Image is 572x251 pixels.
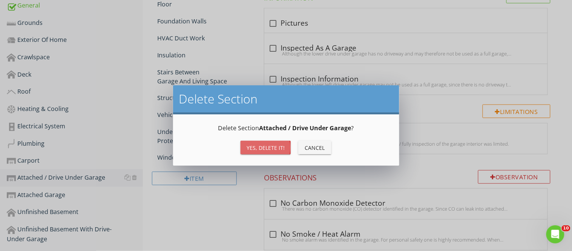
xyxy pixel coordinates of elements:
[182,123,390,132] p: Delete Section ?
[259,124,351,132] strong: Attached / Drive Under Garage
[304,144,325,152] div: Cancel
[247,144,285,152] div: Yes, Delete it!
[546,225,564,243] iframe: Intercom live chat
[562,225,570,231] span: 10
[179,91,393,106] h2: Delete Section
[298,141,331,154] button: Cancel
[241,141,291,154] button: Yes, Delete it!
